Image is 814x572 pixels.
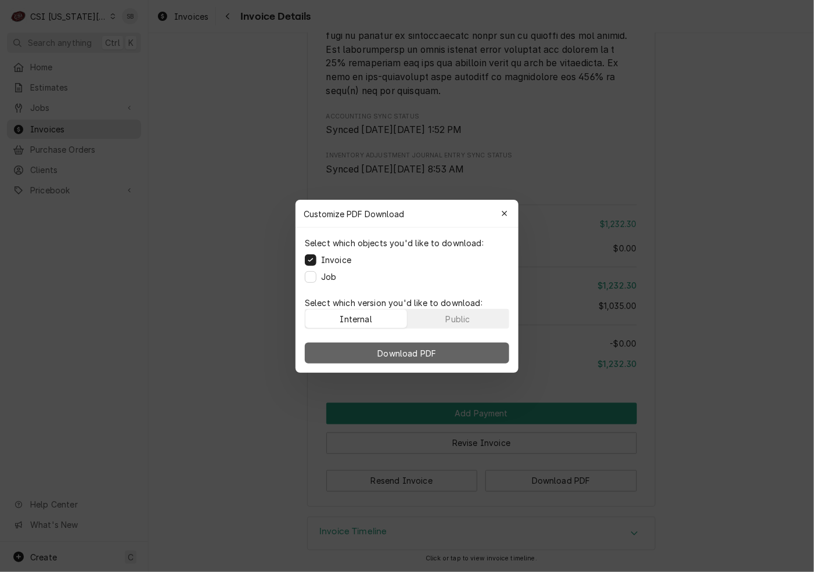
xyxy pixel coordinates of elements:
span: Download PDF [376,347,439,359]
div: Customize PDF Download [296,200,518,228]
p: Select which version you'd like to download: [305,297,509,309]
div: Internal [340,312,372,325]
p: Select which objects you'd like to download: [305,237,484,249]
div: Public [446,312,470,325]
label: Invoice [321,254,351,266]
button: Download PDF [305,343,509,364]
label: Job [321,271,336,283]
